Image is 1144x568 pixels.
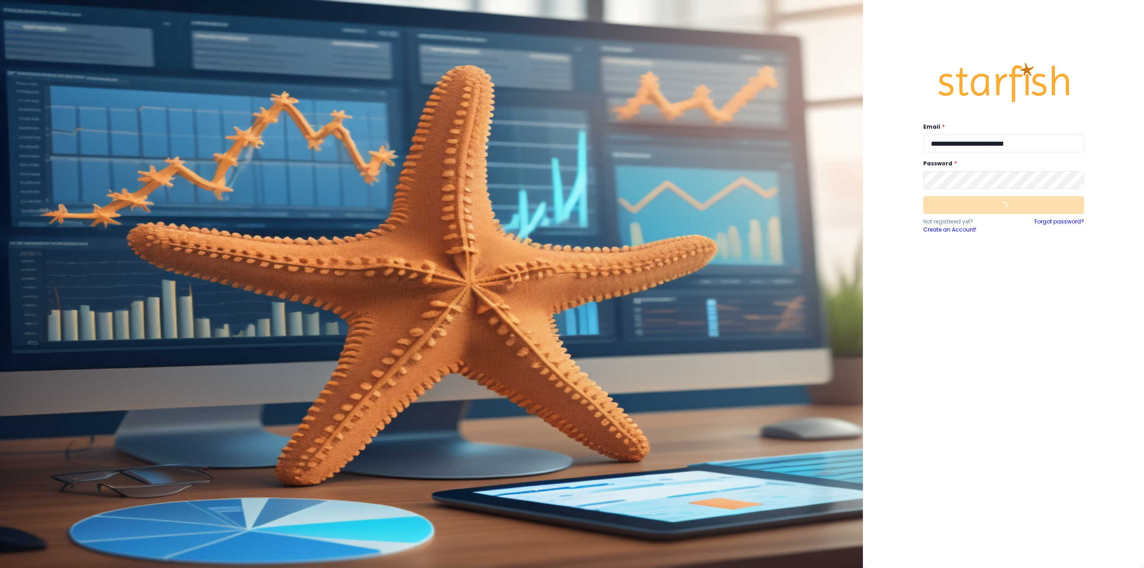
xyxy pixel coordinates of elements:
[937,55,1071,111] img: Logo.42cb71d561138c82c4ab.png
[923,226,1004,234] a: Create an Account!
[923,218,1004,226] p: Not registered yet?
[1035,218,1084,234] a: Forgot password?
[923,123,1079,131] label: Email
[923,160,1079,168] label: Password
